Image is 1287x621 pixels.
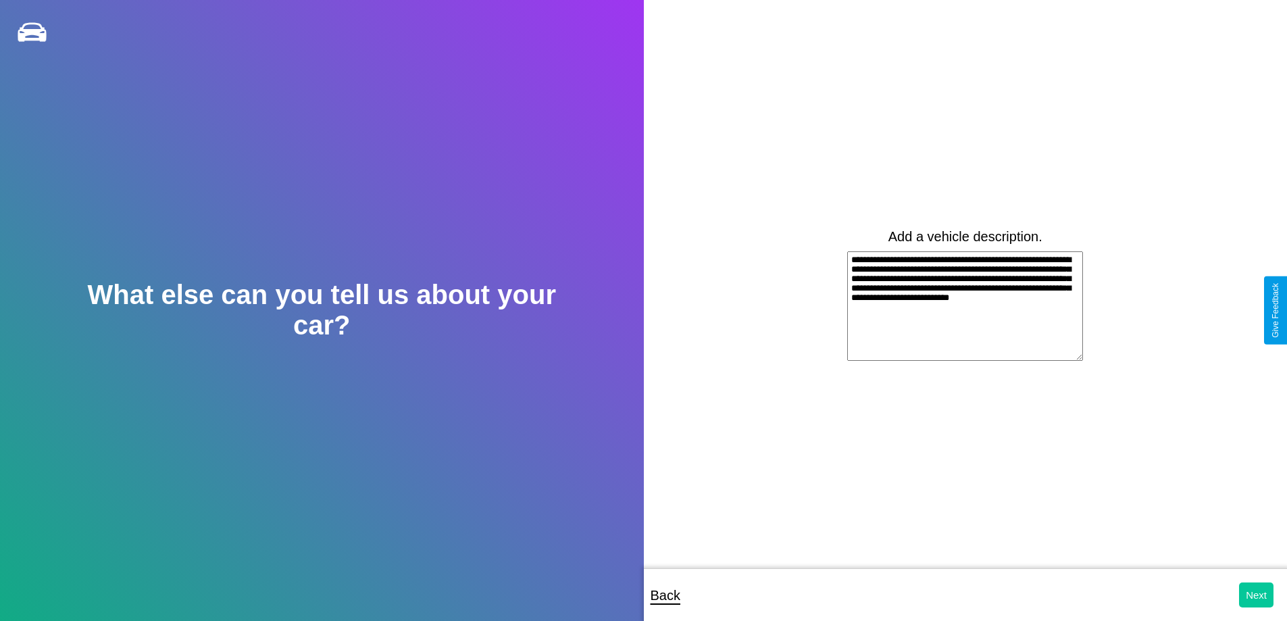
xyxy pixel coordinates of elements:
[651,583,680,607] p: Back
[888,229,1042,245] label: Add a vehicle description.
[64,280,579,341] h2: What else can you tell us about your car?
[1271,283,1280,338] div: Give Feedback
[1239,582,1273,607] button: Next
